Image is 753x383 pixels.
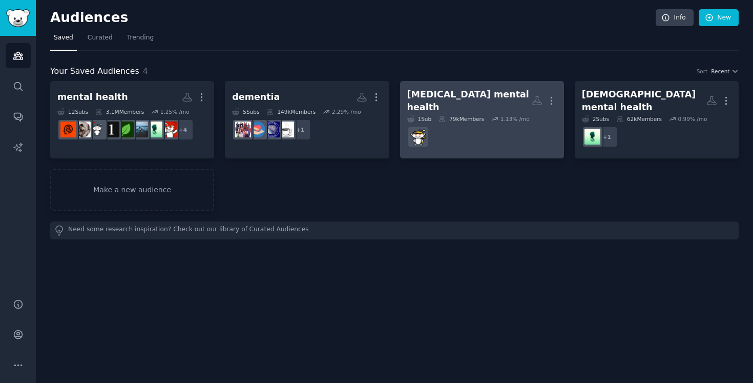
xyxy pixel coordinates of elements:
img: AnxietyDepression [118,122,134,137]
a: dementia5Subs149kMembers2.29% /mo+1eldercareDementiaHelpCaregiverSupportAgingParents [225,81,389,158]
img: loneliness [103,122,119,137]
div: 62k Members [616,115,662,123]
div: 2 Sub s [582,115,609,123]
img: eldercare [278,122,294,137]
button: Recent [711,68,739,75]
div: + 1 [596,126,618,148]
img: depressed [75,122,91,137]
span: Your Saved Audiences [50,65,139,78]
img: cancer [410,129,426,145]
span: 4 [143,66,148,76]
div: 149k Members [266,108,316,115]
div: Sort [697,68,708,75]
img: AgingParents [235,122,251,137]
div: [MEDICAL_DATA] mental health [407,88,532,113]
a: Info [656,9,694,27]
div: + 4 [172,119,194,140]
div: + 1 [289,119,311,140]
div: 12 Sub s [57,108,88,115]
a: New [699,9,739,27]
div: 2.29 % /mo [332,108,361,115]
div: Need some research inspiration? Check out our library of [50,221,739,239]
a: Make a new audience [50,169,214,211]
a: mental health12Subs3.1MMembers1.25% /mo+4VentmalementalhealthAdultDepressionAnxietyDepressionlone... [50,81,214,158]
a: [DEMOGRAPHIC_DATA] mental health2Subs62kMembers0.99% /mo+1malementalhealth [575,81,739,158]
div: 1 Sub [407,115,432,123]
img: mentalhealth [60,122,76,137]
img: Vent [161,122,177,137]
h2: Audiences [50,10,656,26]
a: [MEDICAL_DATA] mental health1Sub79kMembers1.13% /mocancer [400,81,564,158]
span: Recent [711,68,729,75]
img: GummySearch logo [6,9,30,27]
img: malementalhealth [584,129,600,145]
div: 3.1M Members [95,108,144,115]
div: 5 Sub s [232,108,259,115]
img: DementiaHelp [264,122,280,137]
span: Curated [88,33,113,43]
div: 1.25 % /mo [160,108,190,115]
div: mental health [57,91,128,104]
span: Saved [54,33,73,43]
a: Curated [84,30,116,51]
div: 79k Members [438,115,484,123]
a: Trending [123,30,157,51]
img: malementalhealth [147,122,162,137]
div: [DEMOGRAPHIC_DATA] mental health [582,88,706,113]
a: Curated Audiences [249,225,309,236]
div: 1.13 % /mo [500,115,530,123]
a: Saved [50,30,77,51]
span: Trending [127,33,154,43]
img: CaregiverSupport [249,122,265,137]
img: BreakUps [89,122,105,137]
div: dementia [232,91,280,104]
div: 0.99 % /mo [678,115,707,123]
img: AdultDepression [132,122,148,137]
